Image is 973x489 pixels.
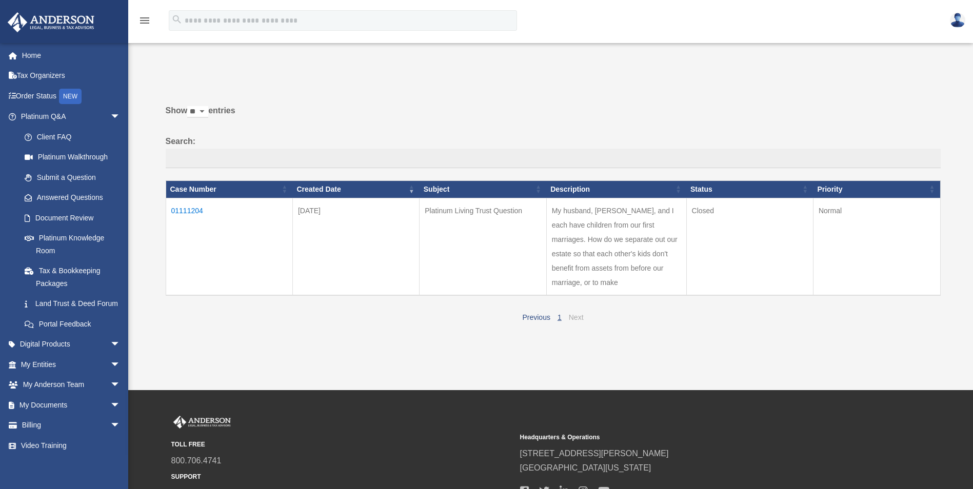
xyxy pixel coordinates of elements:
td: Normal [813,198,940,295]
i: search [171,14,183,25]
label: Show entries [166,104,941,128]
span: arrow_drop_down [110,107,131,128]
span: arrow_drop_down [110,334,131,355]
a: Billingarrow_drop_down [7,415,136,436]
a: Video Training [7,435,136,456]
span: arrow_drop_down [110,375,131,396]
td: My husband, [PERSON_NAME], and I each have children from our first marriages. How do we separate ... [546,198,686,295]
a: 1 [558,313,562,321]
span: arrow_drop_down [110,395,131,416]
a: Order StatusNEW [7,86,136,107]
a: Digital Productsarrow_drop_down [7,334,136,355]
a: Submit a Question [14,167,131,188]
a: My Documentsarrow_drop_down [7,395,136,415]
img: Anderson Advisors Platinum Portal [171,416,233,429]
span: arrow_drop_down [110,415,131,436]
a: Answered Questions [14,188,126,208]
small: TOLL FREE [171,439,513,450]
th: Priority: activate to sort column ascending [813,180,940,198]
a: Platinum Walkthrough [14,147,131,168]
select: Showentries [187,106,208,118]
a: Platinum Q&Aarrow_drop_down [7,107,131,127]
a: [STREET_ADDRESS][PERSON_NAME] [520,449,669,458]
a: 800.706.4741 [171,456,222,465]
a: Client FAQ [14,127,131,147]
a: Land Trust & Deed Forum [14,294,131,314]
input: Search: [166,149,941,168]
div: NEW [59,89,82,104]
small: Headquarters & Operations [520,432,862,443]
th: Case Number: activate to sort column ascending [166,180,292,198]
a: [GEOGRAPHIC_DATA][US_STATE] [520,463,651,472]
a: My Entitiesarrow_drop_down [7,354,136,375]
img: Anderson Advisors Platinum Portal [5,12,97,32]
a: Tax & Bookkeeping Packages [14,261,131,294]
th: Status: activate to sort column ascending [686,180,813,198]
a: menu [138,18,151,27]
img: User Pic [950,13,965,28]
a: Platinum Knowledge Room [14,228,131,261]
a: Previous [522,313,550,321]
span: arrow_drop_down [110,354,131,375]
a: Document Review [14,208,131,228]
td: Platinum Living Trust Question [420,198,546,295]
td: Closed [686,198,813,295]
td: [DATE] [292,198,419,295]
a: Tax Organizers [7,66,136,86]
label: Search: [166,134,941,168]
th: Created Date: activate to sort column ascending [292,180,419,198]
a: My Anderson Teamarrow_drop_down [7,375,136,395]
th: Description: activate to sort column ascending [546,180,686,198]
a: Portal Feedback [14,314,131,334]
a: Next [569,313,584,321]
i: menu [138,14,151,27]
a: Home [7,45,136,66]
th: Subject: activate to sort column ascending [420,180,546,198]
small: SUPPORT [171,472,513,482]
td: 01111204 [166,198,292,295]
